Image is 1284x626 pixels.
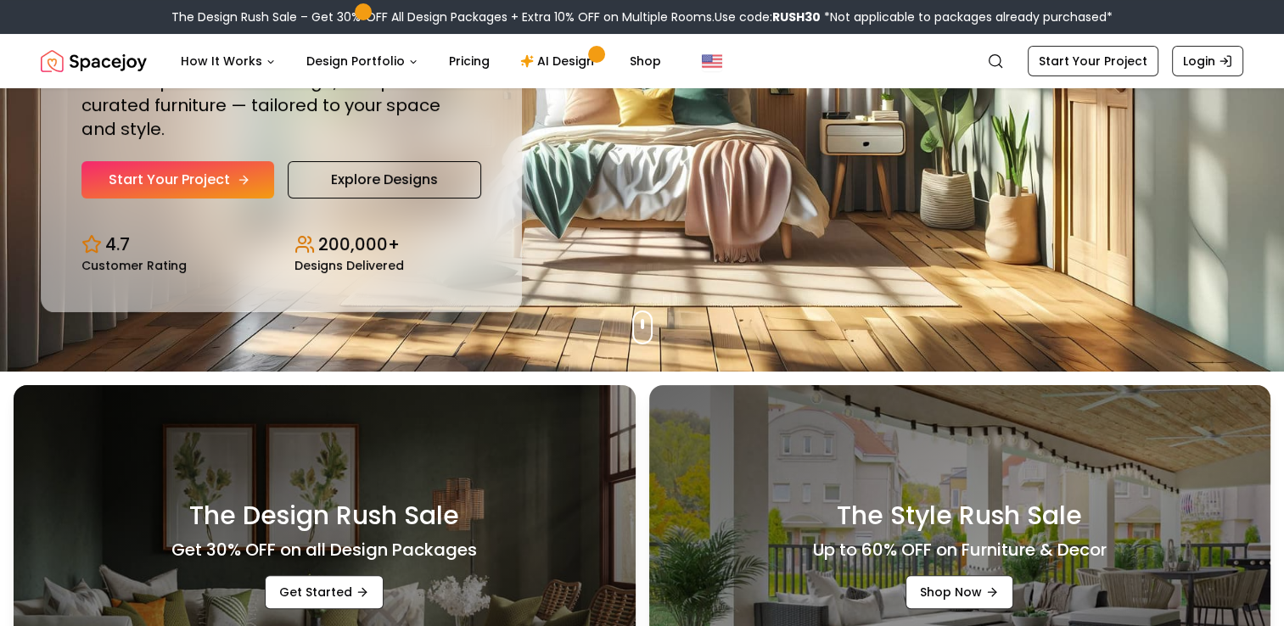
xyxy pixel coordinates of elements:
[293,44,432,78] button: Design Portfolio
[507,44,613,78] a: AI Design
[294,260,404,271] small: Designs Delivered
[105,232,130,256] p: 4.7
[702,51,722,71] img: United States
[41,44,147,78] a: Spacejoy
[715,8,821,25] span: Use code:
[81,161,274,198] a: Start Your Project
[265,575,384,609] a: Get Started
[1028,46,1158,76] a: Start Your Project
[167,44,675,78] nav: Main
[167,44,289,78] button: How It Works
[41,44,147,78] img: Spacejoy Logo
[81,46,481,141] p: Work 1:1 with expert interior designers to create a personalized design, complete with curated fu...
[435,44,503,78] a: Pricing
[821,8,1113,25] span: *Not applicable to packages already purchased*
[772,8,821,25] b: RUSH30
[318,232,400,256] p: 200,000+
[189,500,459,531] h3: The Design Rush Sale
[81,219,481,271] div: Design stats
[81,260,187,271] small: Customer Rating
[171,538,477,562] h4: Get 30% OFF on all Design Packages
[616,44,675,78] a: Shop
[171,8,1113,25] div: The Design Rush Sale – Get 30% OFF All Design Packages + Extra 10% OFF on Multiple Rooms.
[813,538,1107,562] h4: Up to 60% OFF on Furniture & Decor
[906,575,1013,609] a: Shop Now
[837,500,1082,531] h3: The Style Rush Sale
[1172,46,1243,76] a: Login
[41,34,1243,88] nav: Global
[288,161,481,198] a: Explore Designs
